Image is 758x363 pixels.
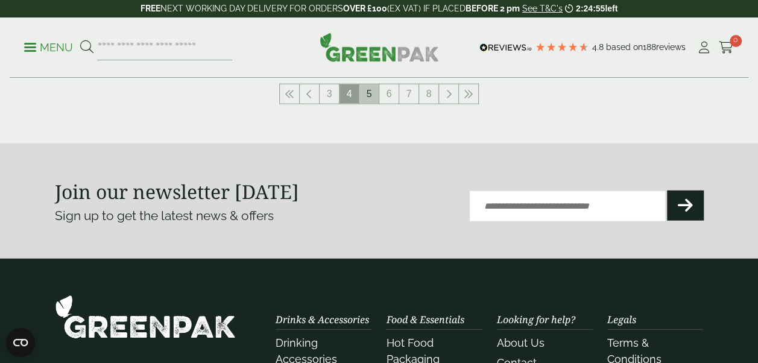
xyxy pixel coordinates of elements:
[656,42,686,52] span: reviews
[55,178,299,204] strong: Join our newsletter [DATE]
[55,295,236,339] img: GreenPak Supplies
[320,84,339,104] a: 3
[24,40,73,52] a: Menu
[606,42,643,52] span: Based on
[719,42,734,54] i: Cart
[320,33,439,62] img: GreenPak Supplies
[605,4,617,13] span: left
[522,4,563,13] a: See T&C's
[399,84,418,104] a: 7
[643,42,656,52] span: 188
[55,206,347,226] p: Sign up to get the latest news & offers
[24,40,73,55] p: Menu
[6,328,35,357] button: Open CMP widget
[535,42,589,52] div: 4.79 Stars
[576,4,605,13] span: 2:24:55
[479,43,532,52] img: REVIEWS.io
[379,84,399,104] a: 6
[466,4,520,13] strong: BEFORE 2 pm
[141,4,160,13] strong: FREE
[340,84,359,104] span: 4
[343,4,387,13] strong: OVER £100
[359,84,379,104] a: 5
[719,39,734,57] a: 0
[696,42,712,54] i: My Account
[730,35,742,47] span: 0
[497,336,545,349] a: About Us
[419,84,438,104] a: 8
[592,42,606,52] span: 4.8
